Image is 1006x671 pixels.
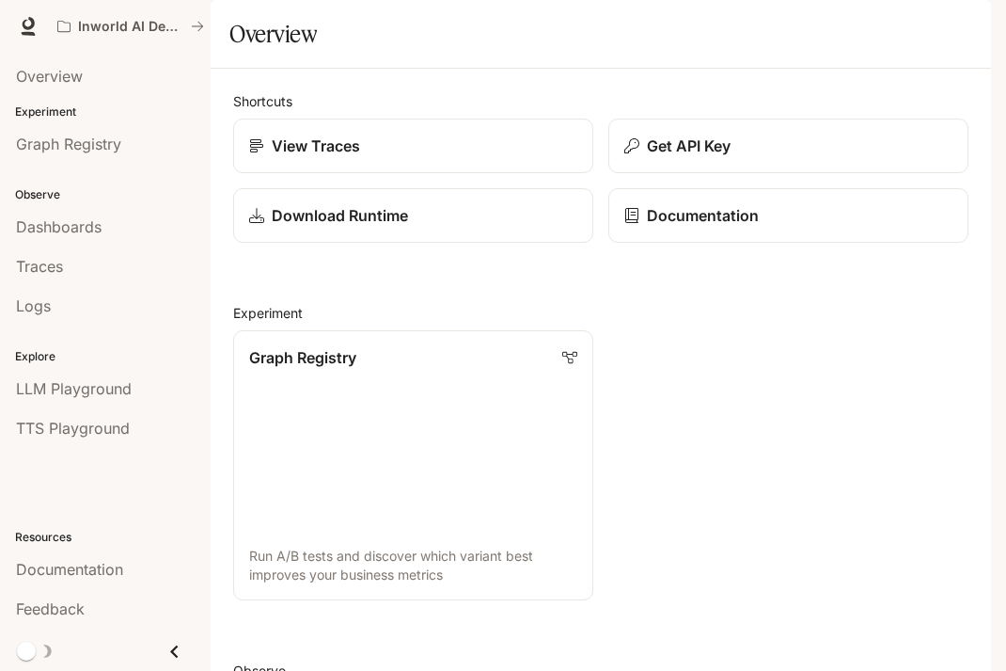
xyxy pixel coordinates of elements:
p: Download Runtime [272,204,408,227]
button: All workspaces [49,8,212,45]
h2: Shortcuts [233,91,968,111]
a: Download Runtime [233,188,593,243]
h2: Experiment [233,303,968,323]
p: Documentation [647,204,759,227]
p: Get API Key [647,135,731,157]
p: View Traces [272,135,360,157]
a: View Traces [233,119,593,173]
p: Run A/B tests and discover which variant best improves your business metrics [249,547,577,584]
p: Graph Registry [249,346,356,369]
h1: Overview [229,15,317,53]
p: Inworld AI Demos [78,19,183,35]
a: Documentation [608,188,968,243]
a: Graph RegistryRun A/B tests and discover which variant best improves your business metrics [233,330,593,600]
button: Get API Key [608,119,968,173]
